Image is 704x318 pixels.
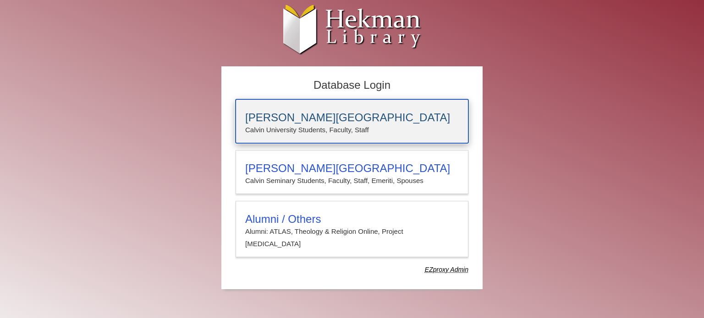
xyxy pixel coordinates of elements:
h2: Database Login [231,76,473,95]
h3: [PERSON_NAME][GEOGRAPHIC_DATA] [245,162,459,175]
a: [PERSON_NAME][GEOGRAPHIC_DATA]Calvin University Students, Faculty, Staff [236,99,468,143]
h3: Alumni / Others [245,213,459,226]
a: [PERSON_NAME][GEOGRAPHIC_DATA]Calvin Seminary Students, Faculty, Staff, Emeriti, Spouses [236,150,468,194]
h3: [PERSON_NAME][GEOGRAPHIC_DATA] [245,111,459,124]
p: Calvin University Students, Faculty, Staff [245,124,459,136]
summary: Alumni / OthersAlumni: ATLAS, Theology & Religion Online, Project [MEDICAL_DATA] [245,213,459,250]
dfn: Use Alumni login [425,266,468,273]
p: Alumni: ATLAS, Theology & Religion Online, Project [MEDICAL_DATA] [245,226,459,250]
p: Calvin Seminary Students, Faculty, Staff, Emeriti, Spouses [245,175,459,187]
